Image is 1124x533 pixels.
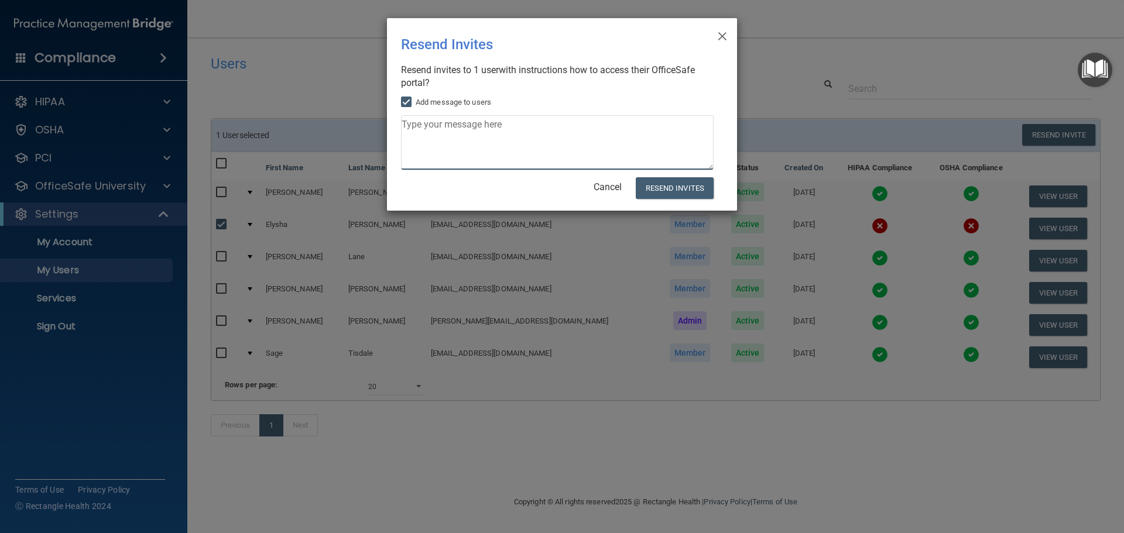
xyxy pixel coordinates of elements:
[401,64,714,90] div: Resend invites to 1 user with instructions how to access their OfficeSafe portal?
[401,27,675,61] div: Resend Invites
[636,177,714,199] button: Resend Invites
[401,98,414,107] input: Add message to users
[717,23,728,46] span: ×
[594,181,622,192] a: Cancel
[1078,53,1112,87] button: Open Resource Center
[401,95,491,109] label: Add message to users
